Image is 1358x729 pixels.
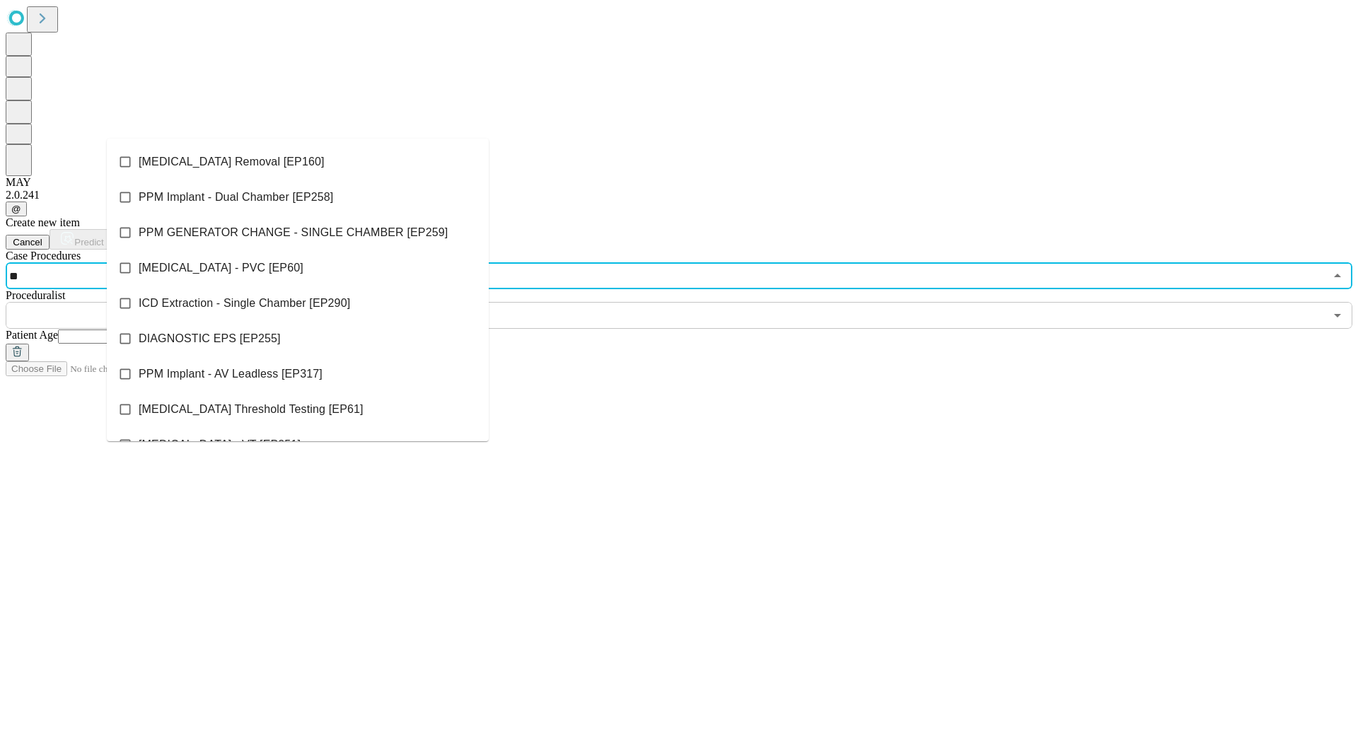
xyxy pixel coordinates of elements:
[139,401,364,418] span: [MEDICAL_DATA] Threshold Testing [EP61]
[139,224,448,241] span: PPM GENERATOR CHANGE - SINGLE CHAMBER [EP259]
[6,235,50,250] button: Cancel
[6,289,65,301] span: Proceduralist
[139,259,303,276] span: [MEDICAL_DATA] - PVC [EP60]
[139,153,325,170] span: [MEDICAL_DATA] Removal [EP160]
[50,229,115,250] button: Predict
[6,250,81,262] span: Scheduled Procedure
[11,204,21,214] span: @
[139,436,301,453] span: [MEDICAL_DATA] - VT [EP251]
[74,237,103,247] span: Predict
[1328,266,1347,286] button: Close
[6,189,1352,202] div: 2.0.241
[139,295,350,312] span: ICD Extraction - Single Chamber [EP290]
[6,176,1352,189] div: MAY
[13,237,42,247] span: Cancel
[1328,305,1347,325] button: Open
[139,366,323,383] span: PPM Implant - AV Leadless [EP317]
[6,202,27,216] button: @
[139,330,281,347] span: DIAGNOSTIC EPS [EP255]
[6,329,58,341] span: Patient Age
[139,189,333,206] span: PPM Implant - Dual Chamber [EP258]
[6,216,80,228] span: Create new item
